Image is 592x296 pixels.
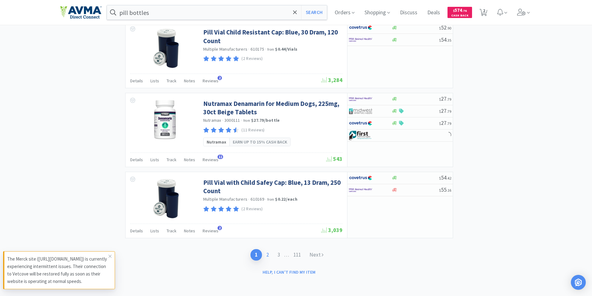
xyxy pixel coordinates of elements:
span: . 35 [447,38,451,43]
span: . 42 [447,176,451,180]
span: 54 [439,36,451,43]
span: from [267,197,274,202]
a: 1 [250,249,262,261]
span: 2 [218,76,222,80]
a: 2 [477,11,490,16]
span: Details [130,228,143,234]
img: 1c0d9045aae84d98b7cc9acc787dfdda_31845.png [152,28,180,68]
span: . 79 [447,97,451,102]
a: Multiple Manufacturers [203,46,248,52]
span: Earn up to 15% Cash Back [233,139,287,145]
img: f6b2451649754179b5b4e0c70c3f7cb0_2.png [349,185,372,195]
p: (11 Reviews) [241,127,265,134]
img: e4e33dab9f054f5782a47901c742baa9_102.png [60,6,102,19]
span: 52 [439,24,451,31]
span: 27 [439,119,451,126]
span: · [222,117,223,123]
span: Cash Back [451,14,468,18]
a: $574.76Cash Back [447,4,472,21]
a: 2 [262,249,273,261]
span: 610169 [250,196,264,202]
a: NutramaxEarn up to 15% Cash Back [203,138,291,146]
span: Track [167,228,177,234]
span: 55 [439,186,451,193]
button: Search [301,5,327,20]
img: 67d67680309e4a0bb49a5ff0391dcc42_6.png [349,131,372,140]
span: $ [453,9,455,13]
span: Notes [184,78,195,84]
a: 3 [273,249,284,261]
span: Notes [184,157,195,162]
a: Multiple Manufacturers [203,196,248,202]
span: $ [439,188,441,193]
span: Notes [184,228,195,234]
img: 77fca1acd8b6420a9015268ca798ef17_1.png [349,23,372,32]
img: f6b2451649754179b5b4e0c70c3f7cb0_2.png [349,94,372,104]
span: 574 [453,7,467,13]
strong: $27.79 / bottle [251,117,280,123]
span: $ [439,176,441,180]
span: $ [439,97,441,102]
a: Next [305,249,328,261]
span: Reviews [203,157,218,162]
span: · [248,197,250,202]
span: $ [439,121,441,126]
span: 27 [439,95,451,102]
button: Help, I can't find my item [259,267,319,277]
span: $ [439,109,441,114]
span: from [267,47,274,52]
span: 27 [439,107,451,114]
a: Nutramax Denamarin for Medium Dogs, 225mg, 30ct Beige Tablets [203,99,341,116]
span: · [248,46,250,52]
img: e4b3a23a437a4144adb3f865ea7cf25d_172243.png [152,178,180,219]
span: $ [439,38,441,43]
span: . 90 [447,26,451,30]
a: Pill Vial Child Resistant Cap: Blue, 30 Dram, 120 Count [203,28,341,45]
span: 11 [218,155,223,159]
p: The Merck site ([URL][DOMAIN_NAME]) is currently experiencing intermittent issues. Their connecti... [7,255,108,285]
span: 54 [439,174,451,181]
span: 3,039 [321,226,342,234]
span: · [241,117,242,123]
span: . 79 [447,121,451,126]
a: Deals [425,10,443,16]
span: Nutramax [207,139,226,145]
span: 610175 [250,46,264,52]
span: . 79 [447,109,451,114]
span: 3000111 [224,117,240,123]
span: . 16 [447,188,451,193]
span: Lists [150,78,159,84]
span: . 76 [462,9,467,13]
span: Reviews [203,78,218,84]
img: 8ccd671efbd24fa7a1ad61038dc0e844_405577.png [146,99,186,140]
span: Details [130,157,143,162]
span: from [243,118,250,123]
span: Reviews [203,228,218,234]
strong: $0.44 / Vials [275,46,297,52]
span: . . . [284,252,305,258]
span: 543 [326,155,342,162]
p: (2 Reviews) [241,56,263,62]
span: 2 [218,226,222,230]
span: Lists [150,228,159,234]
img: 4dd14cff54a648ac9e977f0c5da9bc2e_5.png [349,107,372,116]
p: (2 Reviews) [241,206,263,212]
span: Details [130,78,143,84]
span: · [265,197,266,202]
input: Search by item, sku, manufacturer, ingredient, size... [107,5,327,20]
img: f6b2451649754179b5b4e0c70c3f7cb0_2.png [349,35,372,44]
span: 3,284 [321,76,342,84]
span: · [265,46,266,52]
img: 77fca1acd8b6420a9015268ca798ef17_1.png [349,173,372,183]
div: Open Intercom Messenger [571,275,586,290]
span: $ [439,26,441,30]
span: Track [167,78,177,84]
span: Track [167,157,177,162]
a: 111 [289,249,305,261]
span: Lists [150,157,159,162]
a: Nutramax [203,117,221,123]
strong: $0.22 / each [275,196,297,202]
a: Pill Vial with Child Safey Cap: Blue, 13 Dram, 250 Count [203,178,341,195]
img: 77fca1acd8b6420a9015268ca798ef17_1.png [349,119,372,128]
a: Discuss [397,10,420,16]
